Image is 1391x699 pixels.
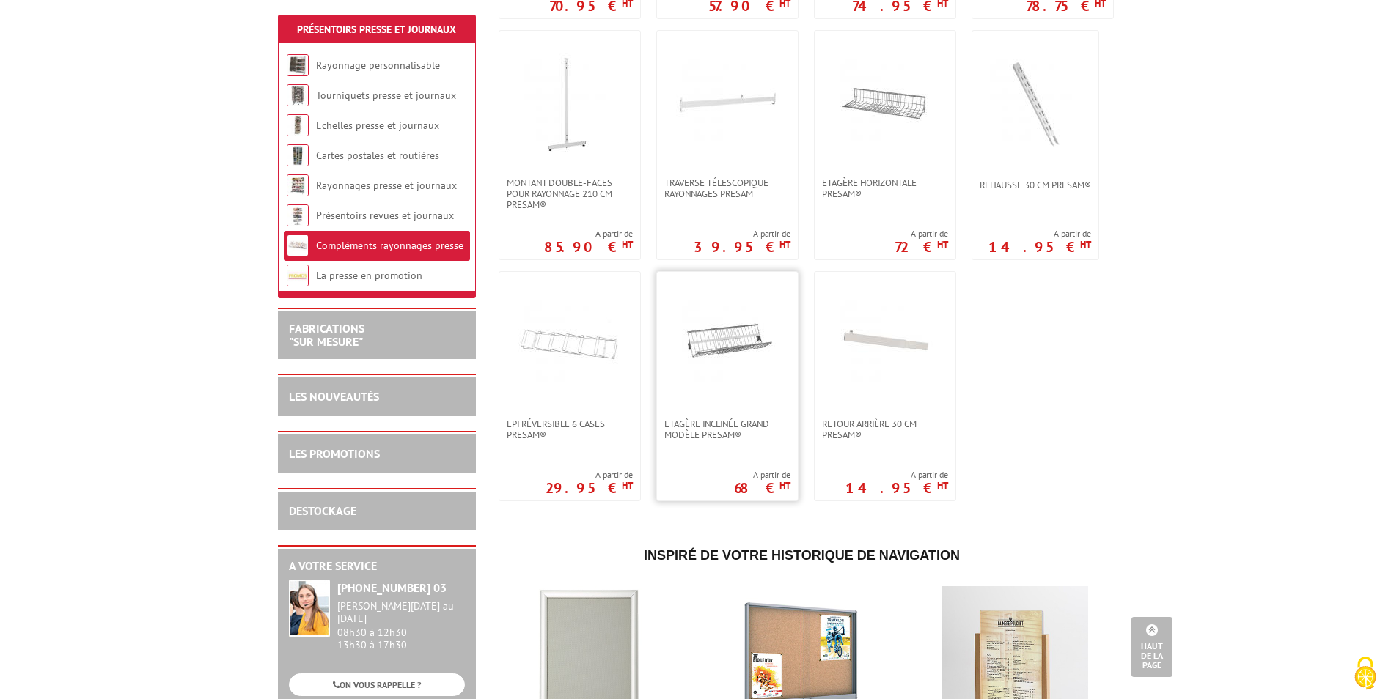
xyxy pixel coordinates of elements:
[708,1,790,10] p: 57.90 €
[1347,655,1384,692] img: Cookies (fenêtre modale)
[988,228,1091,240] span: A partir de
[316,149,439,162] a: Cartes postales et routières
[544,228,633,240] span: A partir de
[822,177,948,199] span: Etagère horizontale Presam®
[287,54,309,76] img: Rayonnage personnalisable
[316,119,439,132] a: Echelles presse et journaux
[984,53,1087,155] img: Rehausse 30 cm Presam®
[544,243,633,251] p: 85.90 €
[499,418,640,440] a: Epi réversible 6 cases Presam®
[1340,649,1391,699] button: Cookies (fenêtre modale)
[289,321,364,349] a: FABRICATIONS"Sur Mesure"
[895,243,948,251] p: 72 €
[622,479,633,492] sup: HT
[507,418,633,440] span: Epi réversible 6 cases Presam®
[287,204,309,226] img: Présentoirs revues et journaux
[657,418,798,440] a: Etagère inclinée grand modèle Presam®
[779,479,790,492] sup: HT
[549,1,633,10] p: 70.95 €
[1026,1,1106,10] p: 78.75 €
[734,484,790,492] p: 68 €
[297,23,456,36] a: Présentoirs Presse et Journaux
[316,209,454,222] a: Présentoirs revues et journaux
[845,469,948,481] span: A partir de
[694,243,790,251] p: 39.95 €
[845,484,948,492] p: 14.95 €
[337,600,465,625] div: [PERSON_NAME][DATE] au [DATE]
[546,469,633,481] span: A partir de
[499,177,640,210] a: Montant double-faces pour rayonnage 210 cm Presam®
[815,177,955,199] a: Etagère horizontale Presam®
[287,84,309,106] img: Tourniquets presse et journaux
[972,180,1098,191] a: Rehausse 30 cm Presam®
[852,1,948,10] p: 74.95 €
[980,180,1091,191] span: Rehausse 30 cm Presam®
[287,234,309,256] img: Compléments rayonnages presse
[316,89,456,102] a: Tourniquets presse et journaux
[287,174,309,196] img: Rayonnages presse et journaux
[937,479,948,492] sup: HT
[518,53,621,155] img: Montant double-faces pour rayonnage 210 cm Presam®
[518,294,621,396] img: Epi réversible 6 cases Presam®
[316,179,457,192] a: Rayonnages presse et journaux
[1080,238,1091,251] sup: HT
[657,177,798,199] a: Traverse télescopique Rayonnages Presam
[1131,617,1172,677] a: Haut de la page
[316,239,463,252] a: Compléments rayonnages presse
[822,418,948,440] span: Retour arrière 30 cm Presam®
[622,238,633,251] sup: HT
[507,177,633,210] span: Montant double-faces pour rayonnage 210 cm Presam®
[676,53,779,155] img: Traverse télescopique Rayonnages Presam
[289,580,330,637] img: widget-service.jpg
[316,59,440,72] a: Rayonnage personnalisable
[815,418,955,440] a: Retour arrière 30 cm Presam®
[895,228,948,240] span: A partir de
[664,418,790,440] span: Etagère inclinée grand modèle Presam®
[664,177,790,199] span: Traverse télescopique Rayonnages Presam
[289,389,379,404] a: LES NOUVEAUTÉS
[676,294,779,396] img: Etagère inclinée grand modèle Presam®
[734,469,790,481] span: A partir de
[937,238,948,251] sup: HT
[988,243,1091,251] p: 14.95 €
[289,503,356,518] a: DESTOCKAGE
[834,294,936,396] img: Retour arrière 30 cm Presam®
[316,269,422,282] a: La presse en promotion
[287,265,309,286] img: La presse en promotion
[694,228,790,240] span: A partir de
[644,548,960,563] span: Inspiré de votre historique de navigation
[546,484,633,492] p: 29.95 €
[289,673,465,696] a: ON VOUS RAPPELLE ?
[289,446,380,461] a: LES PROMOTIONS
[337,600,465,651] div: 08h30 à 12h30 13h30 à 17h30
[779,238,790,251] sup: HT
[289,560,465,573] h2: A votre service
[287,114,309,136] img: Echelles presse et journaux
[287,144,309,166] img: Cartes postales et routières
[834,53,936,155] img: Etagère horizontale Presam®
[337,580,447,595] strong: [PHONE_NUMBER] 03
